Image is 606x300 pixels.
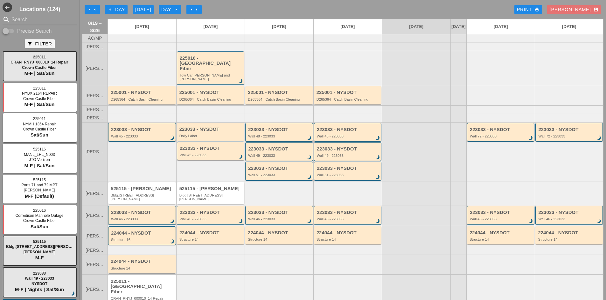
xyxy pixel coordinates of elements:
div: 223033 - NYSDOT [248,210,311,215]
span: [PERSON_NAME] [24,188,55,192]
div: Day [161,6,179,13]
button: Filter [25,39,54,48]
div: 224044 - NYSDOT [470,230,533,236]
span: 525115 [33,239,46,244]
span: 225016 [33,208,46,213]
span: ConEdison Manhole Outage [16,213,64,218]
div: 223033 - NYSDOT [317,127,380,132]
i: brightness_3 [306,154,313,161]
span: [PERSON_NAME] [86,150,104,154]
div: Wall 51 - 223033 [317,173,380,177]
a: [DATE] [382,19,450,34]
i: brightness_3 [374,154,381,161]
span: M-F | Nights | Sat/Sun [15,287,64,292]
div: 224044 - NYSDOT [317,230,380,236]
i: arrow_right [174,7,179,12]
div: 225001 - NYSDOT [111,90,174,95]
div: Wall 46 - 223033 [538,217,601,221]
span: NYMH 1364 Repair [23,122,56,126]
div: 225001 - NYSDOT [179,90,243,95]
div: 223033 - NYSDOT [317,210,380,215]
div: Structure 16 [111,238,174,242]
div: 225011 - [GEOGRAPHIC_DATA] Fiber [111,279,174,295]
div: [DATE] [135,6,151,13]
div: 224044 - NYSDOT [179,230,243,236]
i: account_box [593,7,598,12]
a: [DATE] [177,19,245,34]
div: Structure 14 [470,237,533,241]
span: NYSDOT [31,282,47,286]
div: 223033 - NYSDOT [111,210,174,215]
i: brightness_3 [374,174,381,181]
div: Structure 14 [111,266,174,270]
div: 525115 - [PERSON_NAME] [111,186,174,191]
span: Crown Castle Fiber [23,97,56,101]
i: search [3,16,10,23]
div: Wall 45 - 223033 [180,153,243,157]
span: [PERSON_NAME] [86,66,104,71]
a: [DATE] [467,19,535,34]
div: D265364 - Catch Basin Cleaning [248,97,311,101]
span: M-F | Sat/Sun [24,102,54,107]
div: Daily Labor [179,134,243,138]
i: arrow_left [108,7,113,12]
span: [PERSON_NAME] [86,44,104,49]
div: 223033 - NYSDOT [180,210,243,215]
i: brightness_3 [528,218,535,225]
div: 223033 - NYSDOT [317,146,380,152]
div: Filter [27,40,52,48]
div: Wall 72 - 223033 [470,134,533,138]
input: Search [11,15,68,25]
div: 223033 - NYSDOT [248,146,311,152]
i: arrow_left [87,7,92,12]
span: 223033 [33,271,46,276]
i: brightness_3 [374,135,381,142]
span: Sat/Sun [31,132,48,137]
button: Day [159,5,181,14]
span: [PERSON_NAME] [86,191,104,196]
i: brightness_3 [237,78,244,85]
div: Wall 49 - 223033 [248,154,311,157]
i: brightness_3 [596,218,603,225]
div: 223033 - NYSDOT [179,127,243,132]
div: 223033 - NYSDOT [538,210,601,215]
span: Ports 71 and 72 MPT [21,183,57,187]
div: Tow Car Broome and Willett [180,73,243,81]
i: arrow_left [92,7,97,12]
span: [PERSON_NAME] [86,234,104,238]
div: 224044 - NYSDOT [111,230,174,236]
div: 224044 - NYSDOT [538,230,601,236]
div: D265364 - Catch Basin Cleaning [111,97,174,101]
div: Structure 14 [317,237,380,241]
i: brightness_3 [374,218,381,225]
span: 525115 [33,178,46,182]
i: print [534,7,540,12]
a: Print [514,5,542,14]
span: 225011 [33,117,46,121]
div: D265364 - Catch Basin Cleaning [179,97,243,101]
div: Wall 46 - 223033 [317,217,380,221]
i: brightness_3 [596,135,603,142]
i: arrow_right [194,7,199,12]
div: Enable Precise search to match search terms exactly. [3,27,77,35]
div: Wall 46 - 223033 [111,217,174,221]
div: 225001 - NYSDOT [317,90,380,95]
span: 525116 [33,147,46,151]
div: 223033 - NYSDOT [538,127,601,132]
div: 223033 - NYSDOT [317,166,380,171]
div: 224044 - NYSDOT [248,230,311,236]
div: Structure 14 [179,237,243,241]
div: Print [517,6,540,13]
div: 223033 - NYSDOT [470,127,533,132]
button: Move Ahead 1 Week [186,5,202,14]
div: Wall 46 - 223033 [470,217,533,221]
a: [DATE] [245,19,313,34]
div: Day [108,6,125,13]
i: west [3,3,12,12]
span: [PERSON_NAME] [86,213,104,218]
span: Bldg.[STREET_ADDRESS][PERSON_NAME] [6,244,86,249]
button: [PERSON_NAME] [547,5,601,14]
div: [PERSON_NAME] [550,6,598,13]
span: CRAN_RNYJ_000010_14 Repair [11,60,68,64]
div: Structure 14 [248,237,311,241]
